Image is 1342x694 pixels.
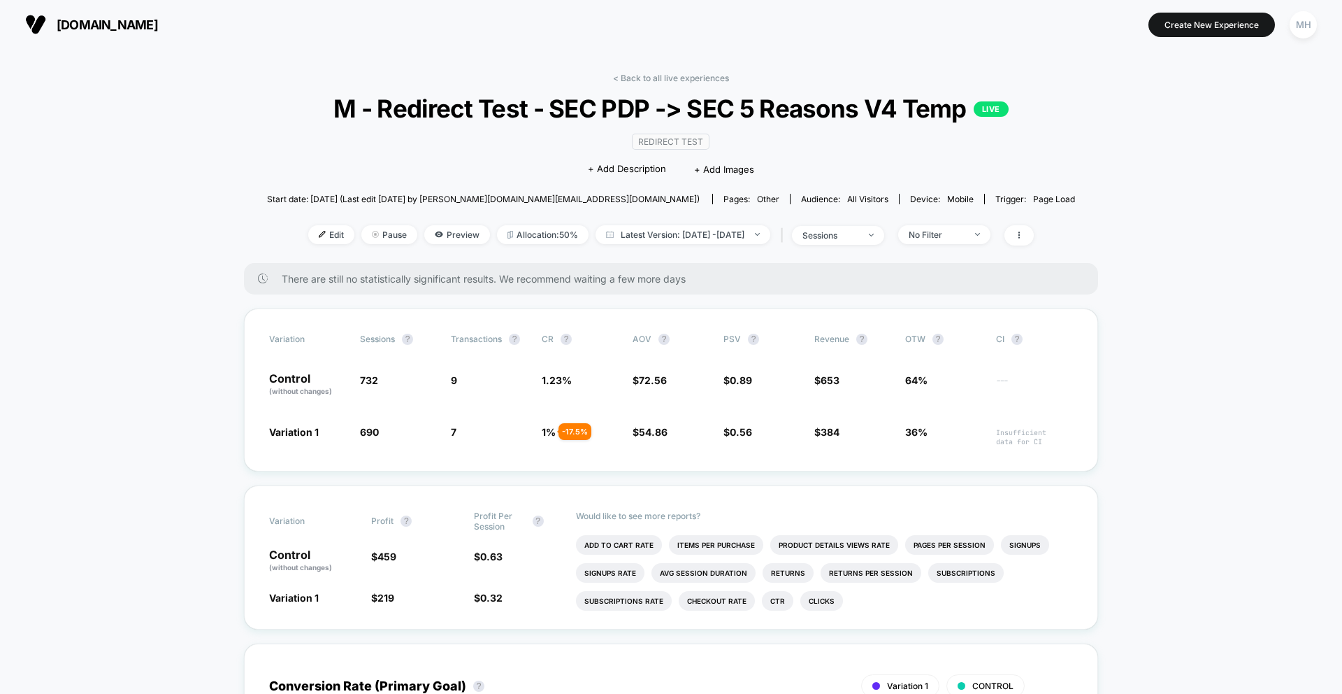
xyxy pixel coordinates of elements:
button: ? [402,334,413,345]
span: Variation 1 [269,426,319,438]
li: Checkout Rate [679,591,755,611]
div: Audience: [801,194,888,204]
span: 64% [905,374,928,386]
li: Signups Rate [576,563,644,583]
button: ? [473,681,484,692]
button: MH [1285,10,1321,39]
img: rebalance [507,231,513,239]
span: $ [371,551,396,562]
span: 1 % [542,426,556,438]
span: CI [996,334,1073,345]
span: 732 [360,374,378,386]
div: MH [1290,11,1317,38]
img: end [975,233,980,236]
span: $ [474,592,503,604]
span: (without changes) [269,563,332,572]
span: Allocation: 50% [497,225,589,244]
span: other [757,194,779,204]
li: Items Per Purchase [669,535,763,555]
button: ? [509,334,520,345]
span: Redirect Test [632,134,709,150]
span: + Add Images [694,164,754,175]
div: Pages: [723,194,779,204]
div: No Filter [909,229,965,240]
img: end [755,233,760,236]
span: Edit [308,225,354,244]
button: ? [932,334,944,345]
img: edit [319,231,326,238]
span: 36% [905,426,928,438]
div: - 17.5 % [558,423,591,440]
span: 690 [360,426,379,438]
span: M - Redirect Test - SEC PDP -> SEC 5 Reasons V4 Temp [308,94,1034,123]
button: [DOMAIN_NAME] [21,13,162,36]
span: 384 [821,426,839,438]
span: $ [723,426,752,438]
span: 7 [451,426,456,438]
span: $ [814,426,839,438]
span: Revenue [814,334,849,344]
li: Clicks [800,591,843,611]
span: $ [633,374,667,386]
span: 219 [377,592,394,604]
img: end [869,234,874,236]
li: Subscriptions Rate [576,591,672,611]
div: Trigger: [995,194,1075,204]
span: --- [996,376,1073,397]
span: PSV [723,334,741,344]
span: Preview [424,225,490,244]
li: Returns [763,563,814,583]
img: calendar [606,231,614,238]
span: mobile [947,194,974,204]
span: Insufficient data for CI [996,428,1073,446]
div: sessions [802,230,858,241]
span: Page Load [1033,194,1075,204]
li: Ctr [762,591,793,611]
span: CR [542,334,554,344]
a: < Back to all live experiences [613,73,729,83]
span: 653 [821,374,839,386]
p: Would like to see more reports? [576,511,1073,521]
p: Control [269,373,346,397]
span: Start date: [DATE] (Last edit [DATE] by [PERSON_NAME][DOMAIN_NAME][EMAIL_ADDRESS][DOMAIN_NAME]) [267,194,700,204]
button: ? [748,334,759,345]
span: 0.56 [730,426,752,438]
li: Product Details Views Rate [770,535,898,555]
span: AOV [633,334,651,344]
span: 54.86 [639,426,668,438]
li: Pages Per Session [905,535,994,555]
span: 72.56 [639,374,667,386]
img: end [372,231,379,238]
button: Create New Experience [1148,13,1275,37]
span: 459 [377,551,396,562]
span: Profit Per Session [474,511,526,532]
span: $ [371,592,394,604]
li: Avg Session Duration [651,563,756,583]
button: ? [658,334,670,345]
span: 9 [451,374,457,386]
button: ? [401,516,412,527]
span: Device: [899,194,984,204]
li: Add To Cart Rate [576,535,662,555]
button: ? [856,334,867,345]
button: ? [561,334,572,345]
span: 0.89 [730,374,752,386]
span: | [777,225,792,246]
span: Transactions [451,334,502,344]
span: $ [474,551,503,562]
span: Sessions [360,334,395,344]
span: 1.23 % [542,374,572,386]
li: Signups [1001,535,1049,555]
span: $ [814,374,839,386]
p: Control [269,549,357,573]
span: 0.63 [480,551,503,562]
span: Pause [361,225,417,244]
span: 0.32 [480,592,503,604]
span: Variation [269,511,346,532]
span: Variation [269,334,346,345]
li: Returns Per Session [821,563,921,583]
span: OTW [905,334,982,345]
span: There are still no statistically significant results. We recommend waiting a few more days [282,273,1070,285]
span: (without changes) [269,387,332,395]
button: ? [533,516,544,527]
